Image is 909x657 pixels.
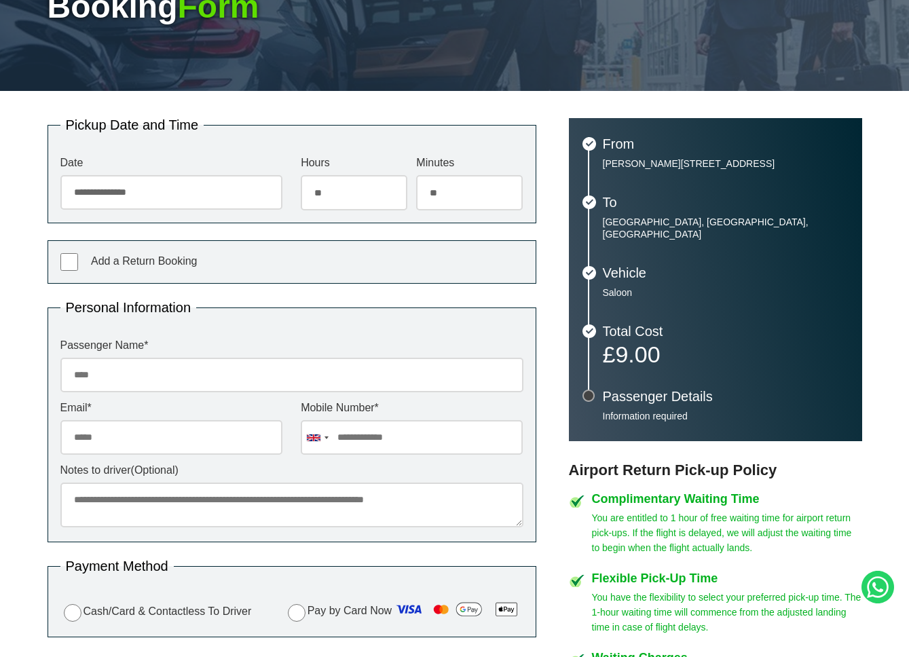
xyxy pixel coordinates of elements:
label: Notes to driver [60,465,523,476]
h3: Vehicle [603,266,849,280]
p: You are entitled to 1 hour of free waiting time for airport return pick-ups. If the flight is del... [592,510,862,555]
input: Cash/Card & Contactless To Driver [64,604,81,622]
p: [GEOGRAPHIC_DATA], [GEOGRAPHIC_DATA], [GEOGRAPHIC_DATA] [603,216,849,240]
span: (Optional) [131,464,179,476]
label: Hours [301,157,407,168]
span: Add a Return Booking [91,255,198,267]
label: Passenger Name [60,340,523,351]
legend: Payment Method [60,559,174,573]
label: Pay by Card Now [284,599,523,624]
label: Mobile Number [301,402,523,413]
p: Saloon [603,286,849,299]
h4: Flexible Pick-Up Time [592,572,862,584]
h3: Total Cost [603,324,849,338]
label: Minutes [416,157,523,168]
p: You have the flexibility to select your preferred pick-up time. The 1-hour waiting time will comm... [592,590,862,635]
p: £ [603,345,849,364]
label: Email [60,402,282,413]
h3: Passenger Details [603,390,849,403]
legend: Pickup Date and Time [60,118,204,132]
h4: Complimentary Waiting Time [592,493,862,505]
h3: To [603,195,849,209]
legend: Personal Information [60,301,197,314]
span: 9.00 [615,341,660,367]
h3: Airport Return Pick-up Policy [569,462,862,479]
h3: From [603,137,849,151]
div: United Kingdom: +44 [301,421,333,454]
label: Date [60,157,282,168]
label: Cash/Card & Contactless To Driver [60,602,252,622]
input: Add a Return Booking [60,253,78,271]
p: [PERSON_NAME][STREET_ADDRESS] [603,157,849,170]
p: Information required [603,410,849,422]
input: Pay by Card Now [288,604,305,622]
